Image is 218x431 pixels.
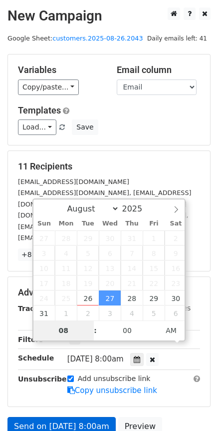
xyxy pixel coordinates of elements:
span: August 12, 2025 [77,260,99,275]
button: Save [72,119,98,135]
span: August 14, 2025 [121,260,143,275]
a: Daily emails left: 41 [144,34,211,42]
label: Add unsubscribe link [78,373,151,384]
span: August 16, 2025 [165,260,187,275]
input: Year [119,204,155,213]
span: September 4, 2025 [121,305,143,320]
span: August 27, 2025 [99,290,121,305]
h2: New Campaign [7,7,211,24]
span: August 24, 2025 [33,290,55,305]
strong: Filters [18,335,43,343]
a: Copy unsubscribe link [67,386,157,395]
h5: Advanced [18,287,200,298]
span: August 20, 2025 [99,275,121,290]
span: July 31, 2025 [121,230,143,245]
span: August 1, 2025 [143,230,165,245]
span: : [94,320,97,340]
a: +8 more [18,248,55,261]
small: Google Sheet: [7,34,143,42]
span: September 5, 2025 [143,305,165,320]
span: Wed [99,220,121,227]
span: August 9, 2025 [165,245,187,260]
span: August 25, 2025 [55,290,77,305]
iframe: Chat Widget [168,383,218,431]
a: Templates [18,105,61,115]
span: Thu [121,220,143,227]
span: August 13, 2025 [99,260,121,275]
span: August 10, 2025 [33,260,55,275]
span: August 4, 2025 [55,245,77,260]
span: July 27, 2025 [33,230,55,245]
span: August 23, 2025 [165,275,187,290]
strong: Unsubscribe [18,375,67,383]
span: August 18, 2025 [55,275,77,290]
a: customers.2025-08-26.2043 [52,34,143,42]
span: Fri [143,220,165,227]
span: July 29, 2025 [77,230,99,245]
span: Sat [165,220,187,227]
span: August 19, 2025 [77,275,99,290]
span: August 22, 2025 [143,275,165,290]
span: August 26, 2025 [77,290,99,305]
span: August 8, 2025 [143,245,165,260]
h5: Email column [117,64,201,75]
h5: Variables [18,64,102,75]
span: Tue [77,220,99,227]
span: September 1, 2025 [55,305,77,320]
span: [DATE] 8:00am [67,354,124,363]
span: August 28, 2025 [121,290,143,305]
input: Minute [97,320,158,340]
span: July 30, 2025 [99,230,121,245]
span: Click to toggle [158,320,185,340]
span: August 29, 2025 [143,290,165,305]
span: August 5, 2025 [77,245,99,260]
span: August 17, 2025 [33,275,55,290]
span: August 2, 2025 [165,230,187,245]
a: Load... [18,119,56,135]
span: Daily emails left: 41 [144,33,211,44]
strong: Schedule [18,354,54,362]
h5: 11 Recipients [18,161,200,172]
span: Mon [55,220,77,227]
span: August 31, 2025 [33,305,55,320]
span: August 6, 2025 [99,245,121,260]
span: July 28, 2025 [55,230,77,245]
span: August 7, 2025 [121,245,143,260]
span: August 15, 2025 [143,260,165,275]
span: August 11, 2025 [55,260,77,275]
span: Sun [33,220,55,227]
span: August 21, 2025 [121,275,143,290]
small: [EMAIL_ADDRESS][DOMAIN_NAME] [18,234,129,241]
input: Hour [33,320,94,340]
span: August 30, 2025 [165,290,187,305]
strong: Tracking [18,304,51,312]
span: August 3, 2025 [33,245,55,260]
span: September 3, 2025 [99,305,121,320]
span: September 2, 2025 [77,305,99,320]
small: [EMAIL_ADDRESS][DOMAIN_NAME], [EMAIL_ADDRESS][DOMAIN_NAME], [DOMAIN_NAME][EMAIL_ADDRESS][DOMAIN_N... [18,189,191,230]
a: Copy/paste... [18,79,79,95]
span: September 6, 2025 [165,305,187,320]
small: [EMAIL_ADDRESS][DOMAIN_NAME] [18,178,129,185]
